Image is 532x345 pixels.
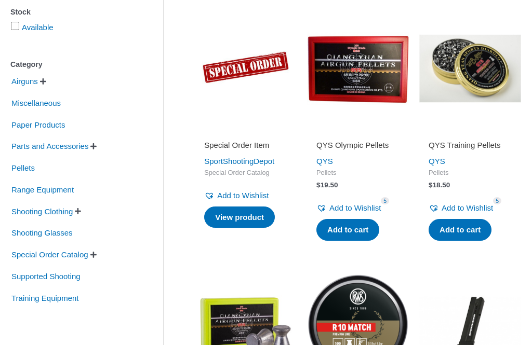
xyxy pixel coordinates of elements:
[10,228,74,237] a: Shooting Glasses
[204,169,287,177] span: Special Order Catalog
[10,203,74,220] span: Shooting Clothing
[10,141,89,150] a: Parts and Accessories
[10,181,75,199] span: Range Equipment
[10,5,132,20] div: Stock
[195,18,297,119] img: Special Order Item
[316,126,400,138] iframe: Customer reviews powered by Trustpilot
[204,206,275,228] a: Read more about “Special Order Item”
[429,126,512,138] iframe: Customer reviews powered by Trustpilot
[316,181,338,189] bdi: 19.50
[10,250,89,258] a: Special Order Catalog
[10,246,89,264] span: Special Order Catalog
[307,18,409,119] img: QYS Olympic Pellets
[429,201,493,215] a: Add to Wishlist
[75,208,81,215] span: 
[10,137,89,155] span: Parts and Accessories
[90,143,97,150] span: 
[90,251,97,258] span: 
[22,23,54,32] a: Available
[381,197,389,205] span: 5
[429,219,491,241] a: Add to cart: “QYS Training Pellets”
[316,140,400,154] a: QYS Olympic Pellets
[493,197,501,205] span: 5
[429,181,450,189] bdi: 18.50
[40,78,46,85] span: 
[429,140,512,154] a: QYS Training Pellets
[429,169,512,177] span: Pellets
[10,116,66,134] span: Paper Products
[11,22,19,30] input: Available
[316,169,400,177] span: Pellets
[10,268,82,285] span: Supported Shooting
[316,201,381,215] a: Add to Wishlist
[10,293,80,301] a: Training Equipment
[10,119,66,128] a: Paper Products
[10,98,62,107] a: Miscellaneous
[10,185,75,194] a: Range Equipment
[10,94,62,112] span: Miscellaneous
[10,76,39,85] a: Airguns
[10,159,36,177] span: Pellets
[204,157,274,165] a: SportShootingDepot
[316,181,321,189] span: $
[10,289,80,307] span: Training Equipment
[10,73,39,90] span: Airguns
[204,188,269,203] a: Add to Wishlist
[217,191,269,200] span: Add to Wishlist
[316,140,400,150] h2: QYS Olympic Pellets
[204,140,287,150] h2: Special Order Item
[10,57,132,72] div: Category
[204,126,287,138] iframe: Customer reviews powered by Trustpilot
[316,157,333,165] a: QYS
[429,157,445,165] a: QYS
[429,181,433,189] span: $
[316,219,379,241] a: Add to cart: “QYS Olympic Pellets”
[10,206,74,215] a: Shooting Clothing
[204,140,287,154] a: Special Order Item
[429,140,512,150] h2: QYS Training Pellets
[10,224,74,242] span: Shooting Glasses
[329,203,381,212] span: Add to Wishlist
[419,18,521,119] img: QYS Training Pellets
[10,271,82,280] a: Supported Shooting
[442,203,493,212] span: Add to Wishlist
[10,163,36,172] a: Pellets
